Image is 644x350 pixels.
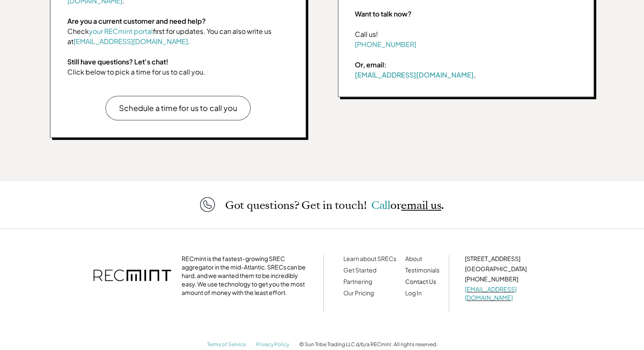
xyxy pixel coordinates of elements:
a: email us [401,198,441,213]
span: or [390,198,401,213]
a: Log In [405,289,422,297]
a: Terms of Service [207,341,246,347]
p: Got questions? Get in touch! [225,200,444,211]
p: Schedule a time for us to call you [119,104,237,112]
p: © Sun Tribe Trading LLC d/b/a RECmint. All rights reserved. [299,342,437,347]
p: [GEOGRAPHIC_DATA] [464,264,550,273]
p: Want to talk now? [355,9,577,19]
p: Or, email: [355,60,577,70]
a: [EMAIL_ADDRESS][DOMAIN_NAME] [464,285,516,301]
p: [PHONE_NUMBER] [464,275,550,283]
a: Testimonials [405,266,439,274]
p: RECmint is the fastest-growing SREC aggregator in the mid-Atlantic. SRECs can be hard, and we wan... [182,254,309,297]
p: [STREET_ADDRESS] [464,254,550,263]
a: Schedule a time for us to call you [105,96,251,120]
p: Are you a current customer and need help? [67,16,289,26]
a: [EMAIL_ADDRESS][DOMAIN_NAME] [74,37,188,46]
a: About [405,255,422,262]
a: Call [371,198,390,213]
a: Privacy Policy [256,341,289,347]
p: Still have questions? Let's chat! [67,57,289,67]
a: Get Started [343,266,376,274]
p: Call us! [355,19,577,39]
a: Our Pricing [343,289,374,297]
a: your RECmint portal [89,27,153,36]
a: Partnering [343,278,372,285]
p: Check first for updates. You can also write us at . [67,26,289,57]
a: [EMAIL_ADDRESS][DOMAIN_NAME] [355,70,474,79]
p: . [355,70,577,80]
a: Learn about SRECs [343,255,396,262]
span: . [441,198,444,213]
p: Click below to pick a time for us to call you. [67,67,289,77]
a: [PHONE_NUMBER] [355,40,416,49]
a: Contact Us [405,278,436,285]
